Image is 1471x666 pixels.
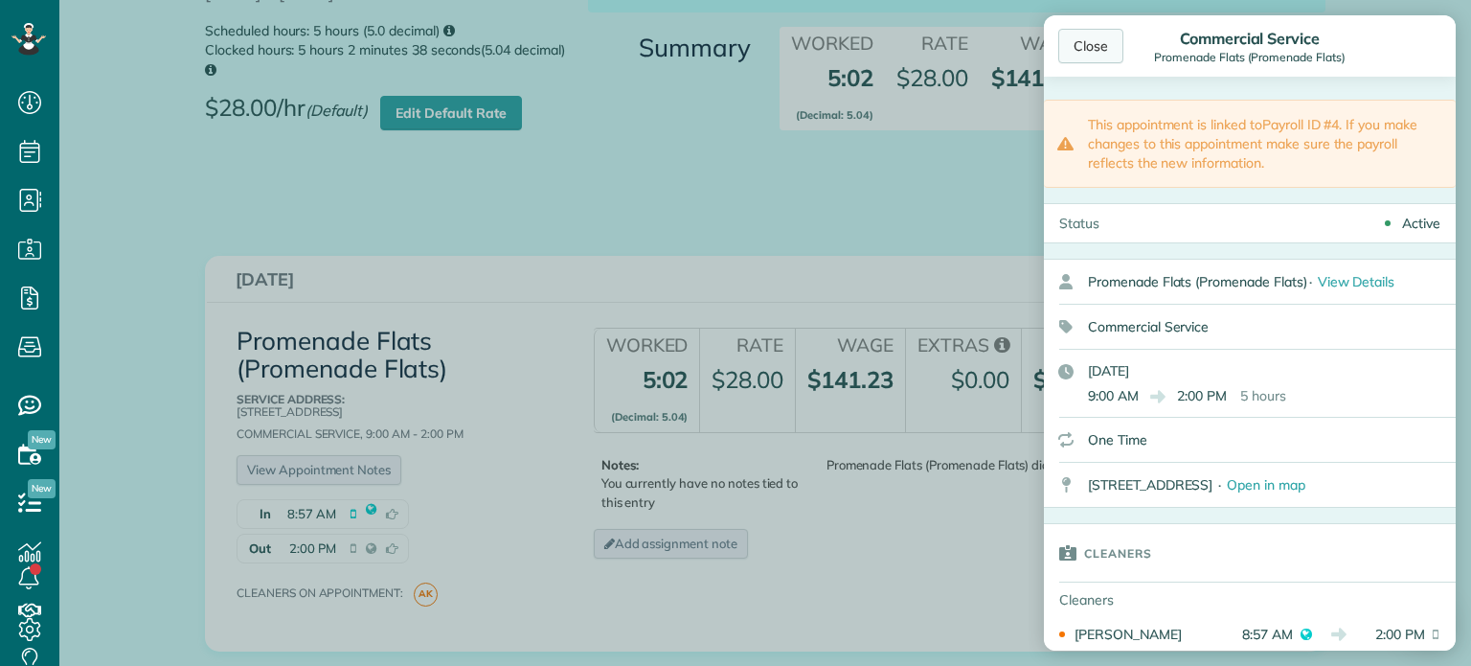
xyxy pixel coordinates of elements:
div: Promenade Flats (Promenade Flats) [1148,51,1351,64]
a: Open in map [1227,475,1320,494]
h3: Cleaners [1084,524,1152,582]
div: Commercial Service [1088,306,1456,348]
span: View Details [1318,273,1395,290]
div: Status [1044,204,1115,242]
div: Active [1402,214,1440,233]
div: [PERSON_NAME] [1075,625,1222,644]
span: 2:00 PM [1360,625,1425,644]
div: This appointment is linked to . If you make changes to this appointment make sure the payroll ref... [1044,100,1456,188]
div: Promenade Flats (Promenade Flats) [1088,261,1456,303]
p: [STREET_ADDRESS] [1088,475,1212,494]
span: 2:00 PM [1177,386,1227,405]
span: Open in map [1227,476,1305,494]
span: New [28,430,56,449]
div: One Time [1088,430,1440,449]
div: Commercial Service [1148,29,1351,48]
div: [DATE] [1088,361,1440,380]
span: New [28,479,56,498]
small: 5 hours [1240,386,1286,405]
div: Cleaners [1044,583,1178,617]
span: 9:00 AM [1088,386,1139,405]
span: · [1309,273,1312,290]
span: 8:57 AM [1228,625,1293,644]
div: Close [1058,29,1123,63]
a: Payroll ID #4 [1262,116,1340,133]
span: · [1218,476,1221,494]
